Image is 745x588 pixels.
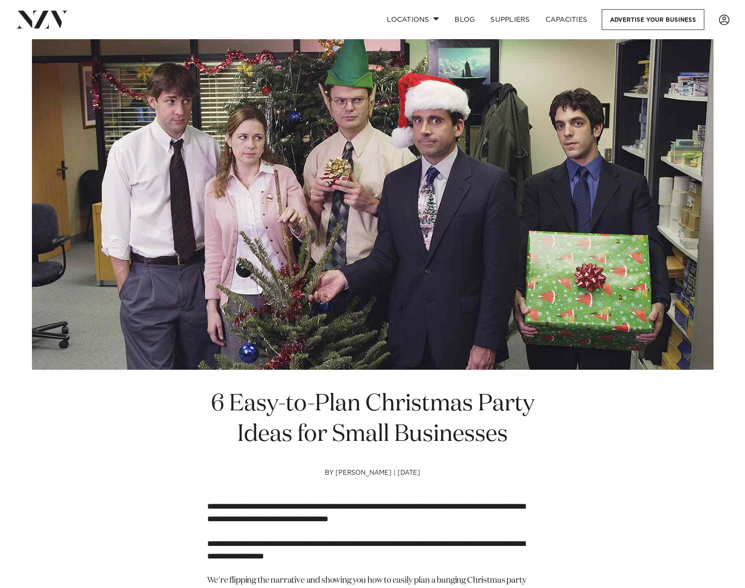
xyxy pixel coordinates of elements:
a: Locations [379,9,447,30]
a: Capacities [538,9,595,30]
h4: by [PERSON_NAME] | [DATE] [207,469,538,500]
a: Advertise your business [602,9,704,30]
a: SUPPLIERS [483,9,537,30]
p: Paragraph block [207,538,538,563]
h1: 6 Easy-to-Plan Christmas Party Ideas for Small Businesses [207,389,538,450]
img: 6 Easy-to-Plan Christmas Party Ideas for Small Businesses [32,39,714,370]
a: BLOG [447,9,483,30]
img: nzv-logo.png [15,11,68,28]
p: Paragraph block [207,500,538,526]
